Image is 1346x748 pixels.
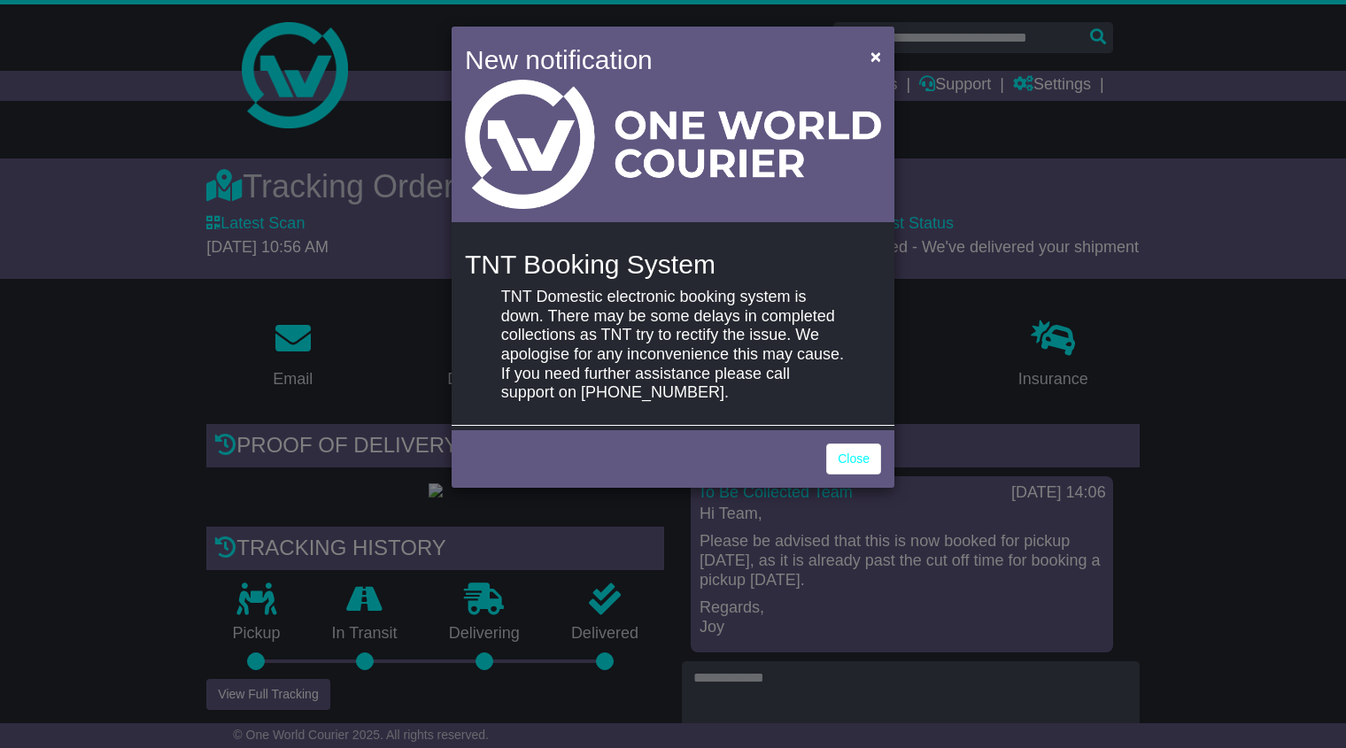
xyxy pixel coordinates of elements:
p: TNT Domestic electronic booking system is down. There may be some delays in completed collections... [501,288,845,403]
h4: New notification [465,40,845,80]
img: Light [465,80,881,209]
button: Close [862,38,890,74]
h4: TNT Booking System [465,250,881,279]
a: Close [826,443,881,474]
span: × [870,46,881,66]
